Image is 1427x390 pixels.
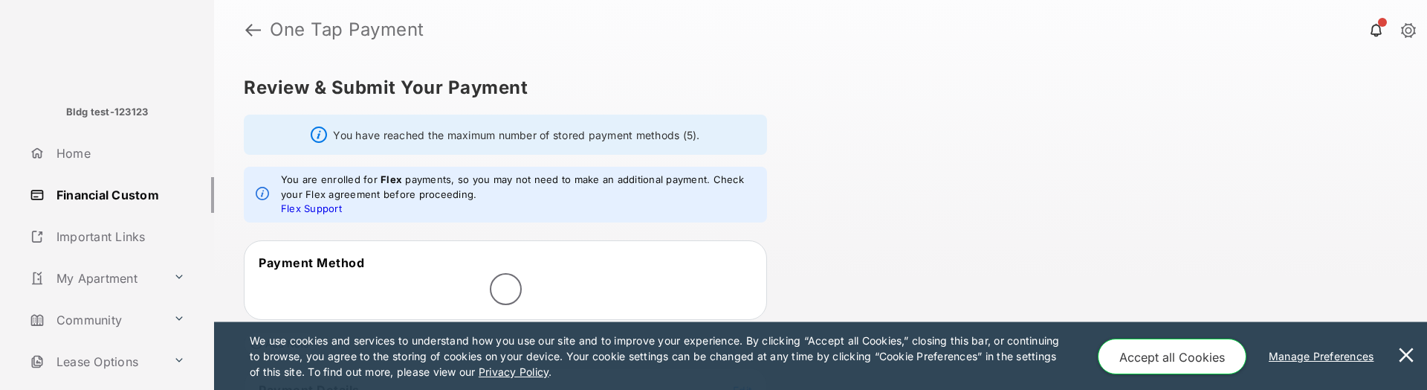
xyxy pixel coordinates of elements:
button: Accept all Cookies [1098,339,1246,374]
a: Financial Custom [24,177,214,213]
span: Payment Method [259,255,364,270]
em: You are enrolled for payments, so you may not need to make an additional payment. Check your Flex... [281,173,755,217]
strong: One Tap Payment [270,21,424,39]
p: Bldg test-123123 [66,105,149,120]
a: Important Links [24,219,191,255]
a: Community [24,302,167,338]
a: Flex Support [281,202,342,214]
h5: Review & Submit Your Payment [244,79,1385,97]
a: Lease Options [24,344,167,380]
div: You have reached the maximum number of stored payment methods (5). [244,115,767,155]
a: My Apartment [24,260,167,296]
u: Manage Preferences [1269,350,1380,362]
u: Privacy Policy [479,365,549,378]
a: Home [24,135,214,171]
strong: Flex [381,173,402,185]
p: We use cookies and services to understand how you use our site and to improve your experience. By... [250,333,1067,380]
